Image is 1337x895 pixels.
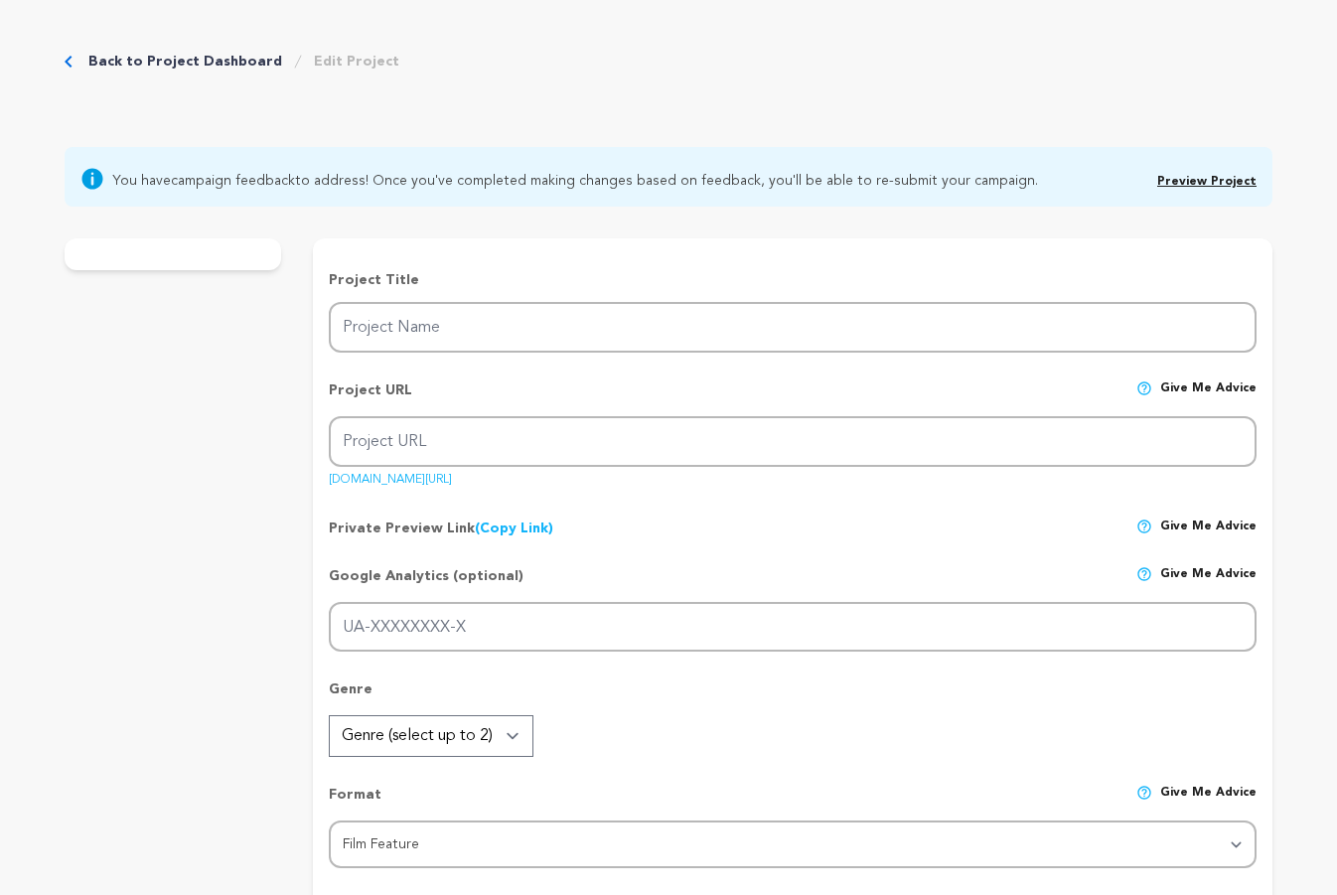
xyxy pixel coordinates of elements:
[65,52,399,72] div: Breadcrumb
[329,566,523,602] p: Google Analytics (optional)
[329,416,1257,467] input: Project URL
[329,602,1257,653] input: UA-XXXXXXXX-X
[1160,785,1257,820] span: Give me advice
[88,52,282,72] a: Back to Project Dashboard
[329,270,1257,290] p: Project Title
[314,52,399,72] a: Edit Project
[329,519,553,538] p: Private Preview Link
[1136,785,1152,801] img: help-circle.svg
[329,679,1257,715] p: Genre
[171,174,295,188] a: campaign feedback
[1157,176,1257,188] a: Preview Project
[1160,519,1257,538] span: Give me advice
[112,167,1038,191] span: You have to address! Once you've completed making changes based on feedback, you'll be able to re...
[1160,380,1257,416] span: Give me advice
[329,380,412,416] p: Project URL
[329,302,1257,353] input: Project Name
[1136,519,1152,534] img: help-circle.svg
[1136,566,1152,582] img: help-circle.svg
[1160,566,1257,602] span: Give me advice
[475,522,553,535] a: (Copy Link)
[329,785,381,820] p: Format
[1136,380,1152,396] img: help-circle.svg
[329,466,452,486] a: [DOMAIN_NAME][URL]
